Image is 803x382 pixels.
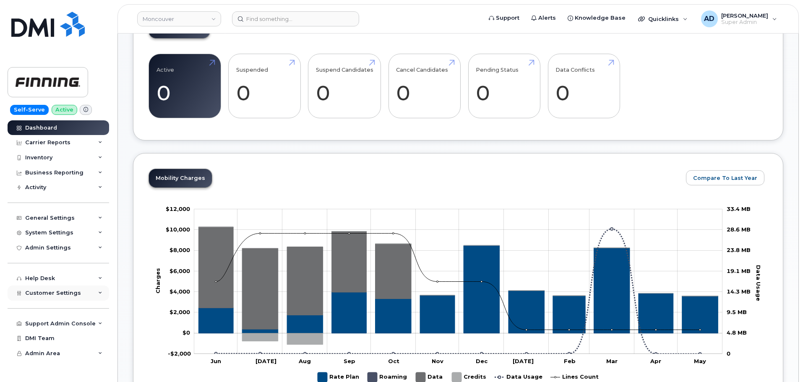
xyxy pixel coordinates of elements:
tspan: Oct [388,358,399,364]
a: Knowledge Base [562,10,631,26]
tspan: Jun [211,358,221,364]
g: $0 [168,350,191,357]
g: $0 [169,267,190,274]
tspan: Charges [154,268,161,294]
tspan: 33.4 MB [727,205,751,212]
div: Adil Derdak [695,10,783,27]
tspan: Apr [650,358,661,364]
div: Quicklinks [632,10,693,27]
tspan: 14.3 MB [727,288,751,295]
span: Knowledge Base [575,14,626,22]
a: Mobility Charges [149,169,212,187]
input: Find something... [232,11,359,26]
tspan: 19.1 MB [727,267,751,274]
g: $0 [169,309,190,315]
a: Active 0 [156,58,213,114]
tspan: $8,000 [169,247,190,253]
tspan: Dec [476,358,488,364]
g: $0 [166,226,190,233]
tspan: Sep [344,358,355,364]
a: Alerts [525,10,562,26]
span: AD [704,14,714,24]
a: Suspended 0 [236,58,293,114]
a: Pending Status 0 [476,58,532,114]
tspan: 0 [727,350,730,357]
span: Compare To Last Year [693,174,757,182]
tspan: $4,000 [169,288,190,295]
a: Support [483,10,525,26]
tspan: Nov [432,358,443,364]
tspan: $12,000 [166,205,190,212]
tspan: May [694,358,706,364]
tspan: $6,000 [169,267,190,274]
a: Data Conflicts 0 [555,58,612,114]
tspan: $10,000 [166,226,190,233]
span: [PERSON_NAME] [721,12,768,19]
tspan: 9.5 MB [727,309,747,315]
tspan: Mar [606,358,618,364]
tspan: 4.8 MB [727,329,747,336]
button: Compare To Last Year [686,170,764,185]
tspan: -$2,000 [168,350,191,357]
tspan: $0 [182,329,190,336]
a: Moncouver [137,11,221,26]
span: Support [496,14,519,22]
g: $0 [169,247,190,253]
tspan: [DATE] [513,358,534,364]
g: $0 [166,205,190,212]
tspan: [DATE] [255,358,276,364]
tspan: Data Usage [755,265,762,301]
tspan: $2,000 [169,309,190,315]
tspan: 23.8 MB [727,247,751,253]
span: Alerts [538,14,556,22]
span: Super Admin [721,19,768,26]
tspan: Feb [564,358,576,364]
tspan: 28.6 MB [727,226,751,233]
tspan: Aug [298,358,311,364]
a: Cancel Candidates 0 [396,58,453,114]
span: Quicklinks [648,16,679,22]
g: Data [198,227,718,329]
a: Suspend Candidates 0 [316,58,373,114]
g: $0 [169,288,190,295]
